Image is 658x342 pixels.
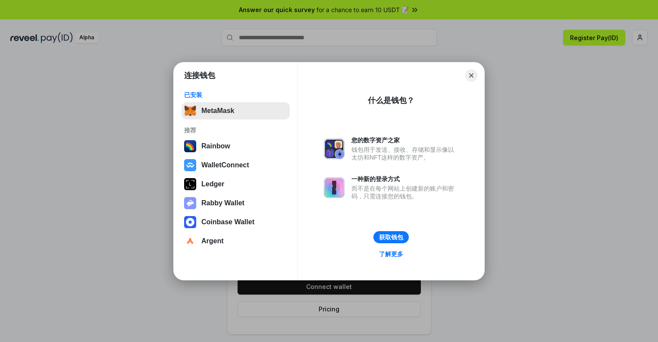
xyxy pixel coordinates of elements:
img: svg+xml,%3Csvg%20width%3D%22120%22%20height%3D%22120%22%20viewBox%3D%220%200%20120%20120%22%20fil... [184,140,196,152]
div: Coinbase Wallet [201,218,254,226]
div: 什么是钱包？ [368,95,414,106]
div: 获取钱包 [379,233,403,241]
img: svg+xml,%3Csvg%20fill%3D%22none%22%20height%3D%2233%22%20viewBox%3D%220%200%2035%2033%22%20width%... [184,105,196,117]
img: svg+xml,%3Csvg%20width%3D%2228%22%20height%3D%2228%22%20viewBox%3D%220%200%2028%2028%22%20fill%3D... [184,159,196,171]
button: Argent [182,232,290,250]
button: Ledger [182,176,290,193]
img: svg+xml,%3Csvg%20width%3D%2228%22%20height%3D%2228%22%20viewBox%3D%220%200%2028%2028%22%20fill%3D... [184,235,196,247]
div: 了解更多 [379,250,403,258]
div: Argent [201,237,224,245]
button: MetaMask [182,102,290,119]
button: Rabby Wallet [182,195,290,212]
div: 钱包用于发送、接收、存储和显示像以太坊和NFT这样的数字资产。 [351,146,458,161]
img: svg+xml,%3Csvg%20xmlns%3D%22http%3A%2F%2Fwww.w3.org%2F2000%2Fsvg%22%20fill%3D%22none%22%20viewBox... [324,138,345,159]
div: Ledger [201,180,224,188]
img: svg+xml,%3Csvg%20xmlns%3D%22http%3A%2F%2Fwww.w3.org%2F2000%2Fsvg%22%20fill%3D%22none%22%20viewBox... [184,197,196,209]
div: Rabby Wallet [201,199,244,207]
div: 一种新的登录方式 [351,175,458,183]
h1: 连接钱包 [184,70,215,81]
div: WalletConnect [201,161,249,169]
button: 获取钱包 [373,231,409,243]
div: 已安装 [184,91,287,99]
img: svg+xml,%3Csvg%20xmlns%3D%22http%3A%2F%2Fwww.w3.org%2F2000%2Fsvg%22%20fill%3D%22none%22%20viewBox... [324,177,345,198]
div: 推荐 [184,126,287,134]
button: Rainbow [182,138,290,155]
button: WalletConnect [182,157,290,174]
img: svg+xml,%3Csvg%20xmlns%3D%22http%3A%2F%2Fwww.w3.org%2F2000%2Fsvg%22%20width%3D%2228%22%20height%3... [184,178,196,190]
button: Coinbase Wallet [182,213,290,231]
div: MetaMask [201,107,234,115]
div: 而不是在每个网站上创建新的账户和密码，只需连接您的钱包。 [351,185,458,200]
div: Rainbow [201,142,230,150]
button: Close [465,69,477,82]
img: svg+xml,%3Csvg%20width%3D%2228%22%20height%3D%2228%22%20viewBox%3D%220%200%2028%2028%22%20fill%3D... [184,216,196,228]
a: 了解更多 [374,248,408,260]
div: 您的数字资产之家 [351,136,458,144]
